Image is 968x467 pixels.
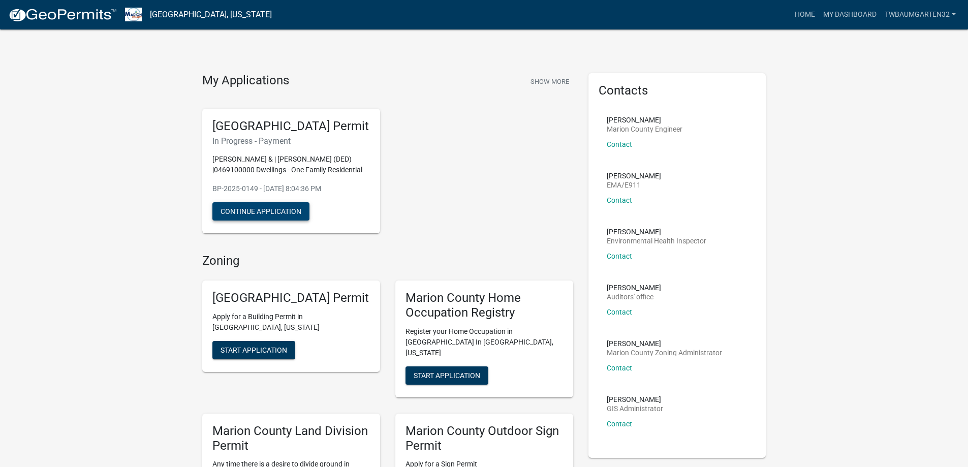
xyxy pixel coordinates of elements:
[607,364,632,372] a: Contact
[607,126,682,133] p: Marion County Engineer
[607,349,722,356] p: Marion County Zoning Administrator
[881,5,960,24] a: twbaumgarten32
[221,346,287,354] span: Start Application
[607,228,706,235] p: [PERSON_NAME]
[212,154,370,175] p: [PERSON_NAME] & | [PERSON_NAME] (DED) |0469100000 Dwellings - One Family Residential
[414,371,480,379] span: Start Application
[212,341,295,359] button: Start Application
[125,8,142,21] img: Marion County, Iowa
[607,172,661,179] p: [PERSON_NAME]
[212,119,370,134] h5: [GEOGRAPHIC_DATA] Permit
[607,116,682,123] p: [PERSON_NAME]
[607,252,632,260] a: Contact
[607,308,632,316] a: Contact
[202,254,573,268] h4: Zoning
[405,291,563,320] h5: Marion County Home Occupation Registry
[150,6,272,23] a: [GEOGRAPHIC_DATA], [US_STATE]
[405,366,488,385] button: Start Application
[607,396,663,403] p: [PERSON_NAME]
[607,140,632,148] a: Contact
[819,5,881,24] a: My Dashboard
[212,312,370,333] p: Apply for a Building Permit in [GEOGRAPHIC_DATA], [US_STATE]
[212,291,370,305] h5: [GEOGRAPHIC_DATA] Permit
[212,136,370,146] h6: In Progress - Payment
[607,196,632,204] a: Contact
[607,340,722,347] p: [PERSON_NAME]
[607,293,661,300] p: Auditors' office
[607,237,706,244] p: Environmental Health Inspector
[607,181,661,189] p: EMA/E911
[405,424,563,453] h5: Marion County Outdoor Sign Permit
[607,405,663,412] p: GIS Administrator
[212,183,370,194] p: BP-2025-0149 - [DATE] 8:04:36 PM
[212,424,370,453] h5: Marion County Land Division Permit
[526,73,573,90] button: Show More
[405,326,563,358] p: Register your Home Occupation in [GEOGRAPHIC_DATA] In [GEOGRAPHIC_DATA], [US_STATE]
[202,73,289,88] h4: My Applications
[212,202,309,221] button: Continue Application
[607,420,632,428] a: Contact
[607,284,661,291] p: [PERSON_NAME]
[599,83,756,98] h5: Contacts
[791,5,819,24] a: Home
